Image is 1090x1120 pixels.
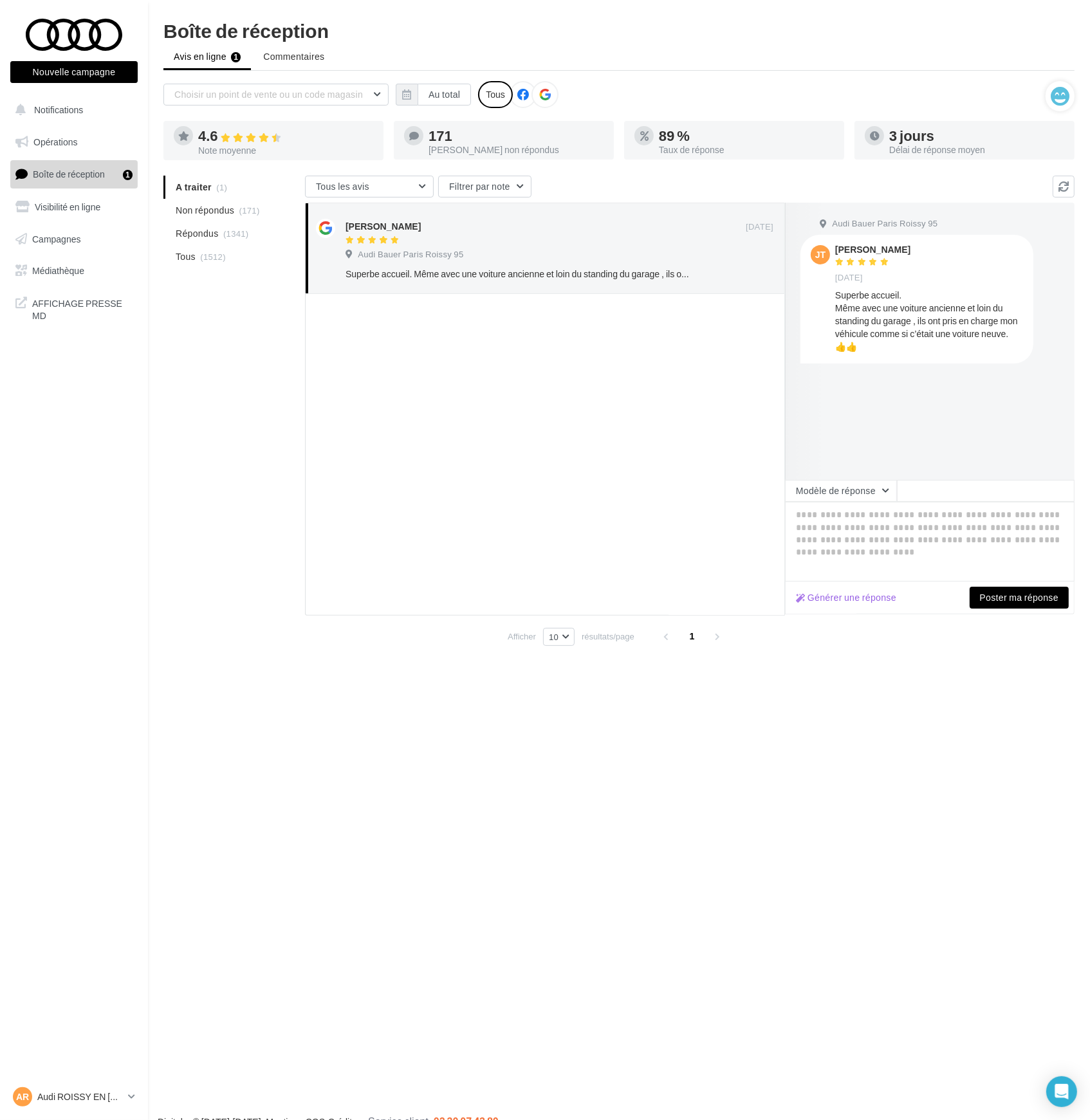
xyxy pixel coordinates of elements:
[37,1090,123,1103] p: Audi ROISSY EN [GEOGRAPHIC_DATA]
[8,257,140,284] a: Médiathèque
[176,227,219,240] span: Répondus
[508,630,536,643] span: Afficher
[791,590,901,605] button: Générer une réponse
[549,632,559,642] span: 10
[346,220,421,233] div: [PERSON_NAME]
[223,228,249,239] span: (1341)
[200,252,226,262] span: (1512)
[174,89,363,100] span: Choisir un point de vente ou un code magasin
[785,480,897,502] button: Modèle de réponse
[970,587,1069,609] button: Poster ma réponse
[346,268,690,280] div: Superbe accueil. Même avec une voiture ancienne et loin du standing du garage , ils ont pris en c...
[438,176,531,197] button: Filtrer par note
[263,50,324,63] span: Commentaires
[682,626,703,647] span: 1
[478,81,513,108] div: Tous
[10,61,138,83] button: Nouvelle campagne
[316,181,369,192] span: Tous les avis
[418,84,471,106] button: Au total
[543,628,575,646] button: 10
[176,250,196,263] span: Tous
[163,84,389,106] button: Choisir un point de vente ou un code magasin
[396,84,471,106] button: Au total
[16,1090,29,1103] span: AR
[176,204,234,217] span: Non répondus
[198,146,373,155] div: Note moyenne
[239,205,260,216] span: (171)
[33,136,77,147] span: Opérations
[659,145,834,154] div: Taux de réponse
[35,201,100,212] span: Visibilité en ligne
[8,129,140,156] a: Opérations
[835,245,910,254] div: [PERSON_NAME]
[123,170,133,180] div: 1
[8,226,140,253] a: Campagnes
[429,145,604,154] div: [PERSON_NAME] non répondus
[8,194,140,221] a: Visibilité en ligne
[32,233,81,244] span: Campagnes
[305,176,434,197] button: Tous les avis
[32,295,133,322] span: AFFICHAGE PRESSE MD
[429,129,604,143] div: 171
[832,218,938,230] span: Audi Bauer Paris Roissy 95
[163,21,1075,40] div: Boîte de réception
[10,1085,138,1109] a: AR Audi ROISSY EN [GEOGRAPHIC_DATA]
[889,129,1064,143] div: 3 jours
[8,289,140,327] a: AFFICHAGE PRESSE MD
[198,129,373,143] div: 4.6
[358,249,463,261] span: Audi Bauer Paris Roissy 95
[835,289,1023,353] div: Superbe accueil. Même avec une voiture ancienne et loin du standing du garage , ils ont pris en c...
[1046,1076,1077,1107] div: Open Intercom Messenger
[835,272,863,284] span: [DATE]
[746,221,773,233] span: [DATE]
[889,145,1064,154] div: Délai de réponse moyen
[32,265,84,276] span: Médiathèque
[8,160,140,188] a: Boîte de réception1
[8,96,135,124] button: Notifications
[33,169,105,179] span: Boîte de réception
[815,248,826,261] span: jt
[34,104,83,115] span: Notifications
[582,630,634,643] span: résultats/page
[659,129,834,143] div: 89 %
